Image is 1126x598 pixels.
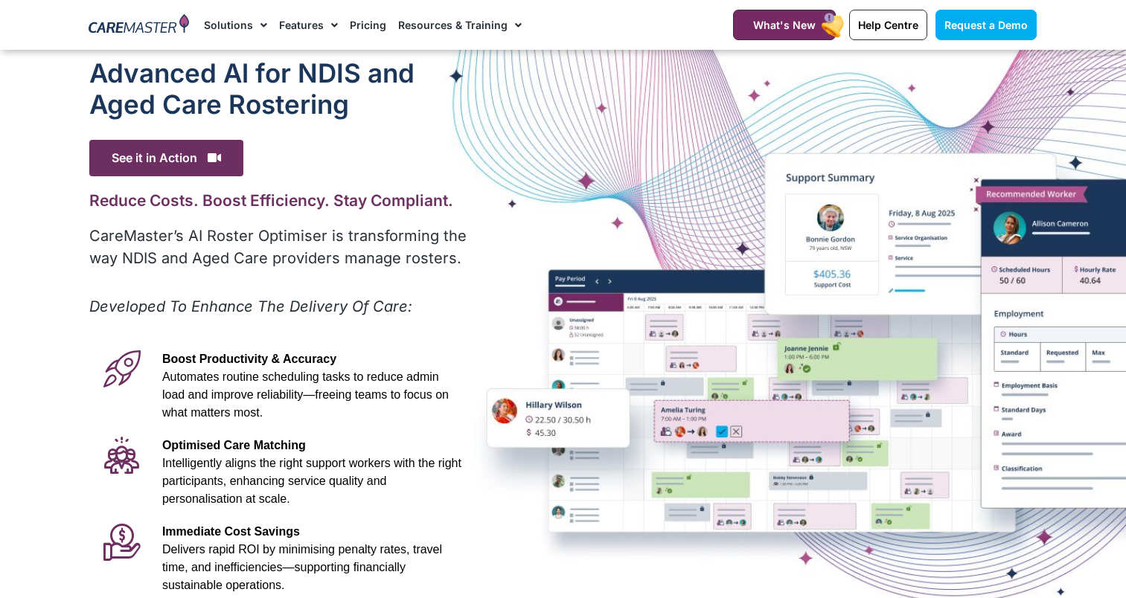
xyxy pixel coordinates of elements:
span: Immediate Cost Savings [162,525,300,538]
a: Help Centre [849,10,927,40]
em: Developed To Enhance The Delivery Of Care: [89,298,412,315]
h1: Advanced Al for NDIS and Aged Care Rostering [89,57,470,120]
p: CareMaster’s AI Roster Optimiser is transforming the way NDIS and Aged Care providers manage rost... [89,225,470,269]
span: See it in Action [89,140,243,176]
span: Help Centre [858,19,918,31]
span: Request a Demo [944,19,1028,31]
a: Request a Demo [935,10,1037,40]
span: Optimised Care Matching [162,439,306,451]
span: Automates routine scheduling tasks to reduce admin load and improve reliability—freeing teams to ... [162,370,449,419]
h2: Reduce Costs. Boost Efficiency. Stay Compliant. [89,191,470,210]
span: Intelligently aligns the right support workers with the right participants, enhancing service qua... [162,457,461,505]
span: What's New [753,19,816,31]
a: What's New [733,10,836,40]
span: Delivers rapid ROI by minimising penalty rates, travel time, and inefficiencies—supporting financ... [162,543,442,591]
img: CareMaster Logo [89,14,189,36]
span: Boost Productivity & Accuracy [162,353,336,365]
